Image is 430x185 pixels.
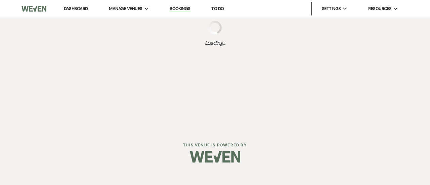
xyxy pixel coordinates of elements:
[205,39,225,47] span: Loading...
[21,2,46,16] img: Weven Logo
[109,5,142,12] span: Manage Venues
[322,5,341,12] span: Settings
[170,6,190,12] a: Bookings
[211,6,224,11] a: To Do
[64,6,88,11] a: Dashboard
[208,21,222,34] img: loading spinner
[190,145,240,169] img: Weven Logo
[368,5,391,12] span: Resources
